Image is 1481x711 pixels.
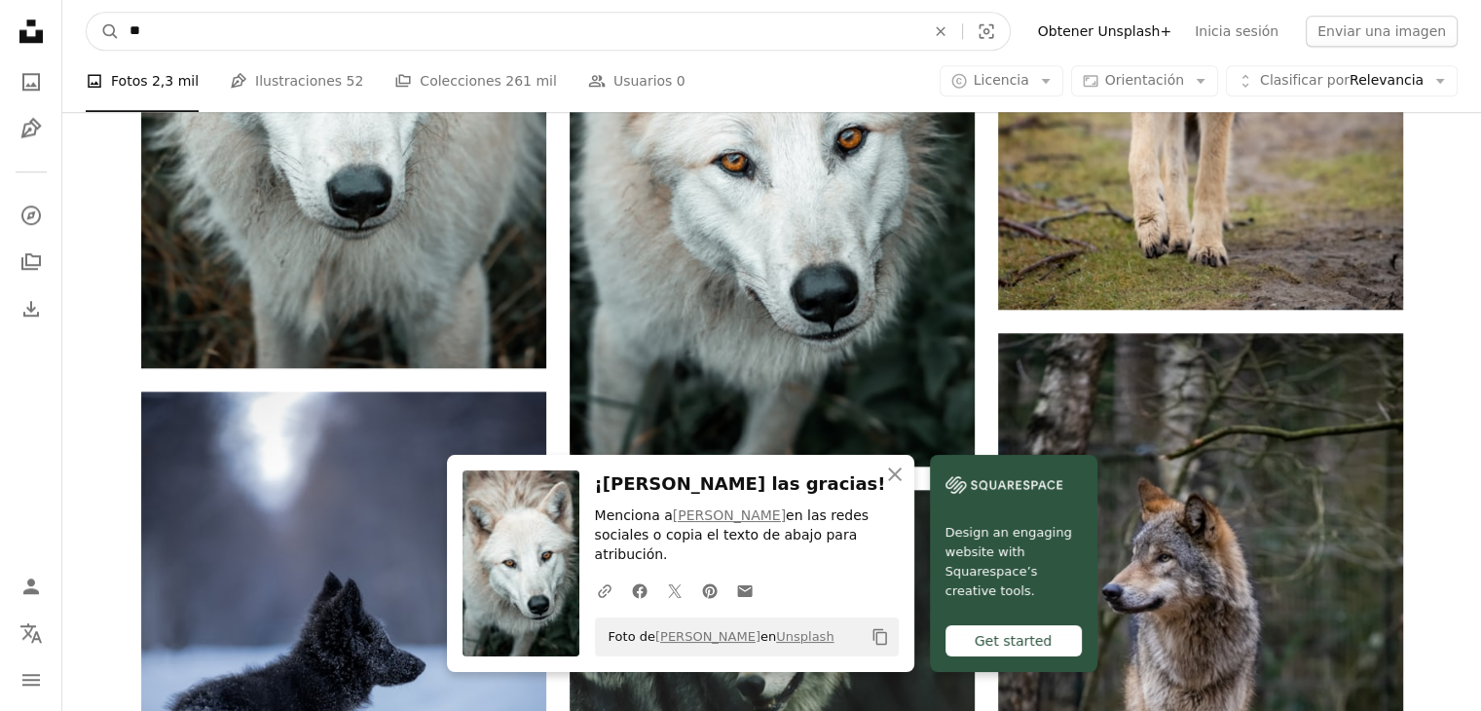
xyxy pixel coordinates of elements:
[588,51,685,113] a: Usuarios 0
[346,71,363,93] span: 52
[945,625,1082,656] div: Get started
[673,507,786,523] a: [PERSON_NAME]
[919,13,962,50] button: Borrar
[998,628,1403,646] a: Un lobo parado sobre una roca en un bosque
[930,455,1097,672] a: Design an engaging website with Squarespace’s creative tools.Get started
[1226,66,1458,97] button: Clasificar porRelevancia
[12,567,51,606] a: Iniciar sesión / Registrarse
[12,289,51,328] a: Historial de descargas
[12,243,51,281] a: Colecciones
[12,62,51,101] a: Fotos
[1105,73,1184,89] span: Orientación
[1026,16,1183,47] a: Obtener Unsplash+
[141,675,546,692] a: Un pequeño perro negro parado en la nieve
[12,196,51,235] a: Explorar
[12,614,51,653] button: Idioma
[12,660,51,699] button: Menú
[677,71,685,93] span: 0
[87,13,120,50] button: Buscar en Unsplash
[570,154,975,171] a: Un primer plano de un lobo blanco con ojos naranjas
[12,109,51,148] a: Ilustraciones
[776,629,833,644] a: Unsplash
[595,470,899,499] h3: ¡[PERSON_NAME] las gracias!
[974,73,1029,89] span: Licencia
[692,571,727,610] a: Comparte en Pinterest
[945,523,1082,601] span: Design an engaging website with Squarespace’s creative tools.
[1260,72,1424,92] span: Relevancia
[940,66,1063,97] button: Licencia
[622,571,657,610] a: Comparte en Facebook
[394,51,557,113] a: Colecciones 261 mil
[945,470,1062,500] img: file-1606177908946-d1eed1cbe4f5image
[230,51,363,113] a: Ilustraciones 52
[505,71,557,93] span: 261 mil
[1071,66,1218,97] button: Orientación
[963,13,1010,50] button: Búsqueda visual
[864,620,897,654] button: Copiar al portapapeles
[86,12,1011,51] form: Encuentra imágenes en todo el sitio
[655,629,760,644] a: [PERSON_NAME]
[595,506,899,565] p: Menciona a en las redes sociales o copia el texto de abajo para atribución.
[1260,73,1350,89] span: Clasificar por
[599,621,834,653] span: Foto de en
[1183,16,1290,47] a: Inicia sesión
[1306,16,1458,47] button: Enviar una imagen
[657,571,692,610] a: Comparte en Twitter
[12,12,51,55] a: Inicio — Unsplash
[727,571,762,610] a: Comparte por correo electrónico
